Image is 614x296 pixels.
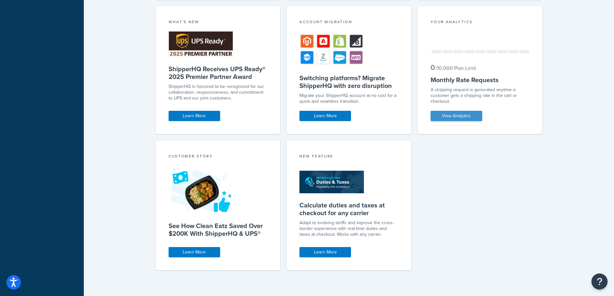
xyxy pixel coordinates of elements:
p: Adapt to evolving tariffs and improve the cross-border experience with real-time duties and taxes... [299,220,398,237]
div: Customer Story [169,153,268,161]
span: 0 [431,62,435,73]
div: New Feature [299,153,398,161]
div: A shipping request is generated anytime a customer gets a shipping rate in the cart or checkout. [431,87,530,104]
a: Learn More [299,111,351,121]
h5: Calculate duties and taxes at checkout for any carrier [299,201,398,217]
a: Learn More [169,247,220,257]
div: Your Analytics [431,19,530,26]
h5: Monthly Rate Requests [431,76,530,84]
h5: See How Clean Eatz Saved Over $200K With ShipperHQ & UPS® [169,222,268,237]
p: ShipperHQ is honored to be recognized for our collaboration, responsiveness, and commitment to UP... [169,84,268,101]
div: Account Migration [299,19,398,26]
h5: Switching platforms? Migrate ShipperHQ with zero disruption [299,74,398,90]
h5: ShipperHQ Receives UPS Ready® 2025 Premier Partner Award [169,65,268,81]
a: Learn More [299,247,351,257]
small: / 10,000 Plan Limit [435,64,476,72]
button: Open Resource Center [591,273,608,290]
a: View Analytics [431,111,482,121]
div: Migrate your ShipperHQ account at no cost for a quick and seamless transition. [299,93,398,104]
a: Learn More [169,111,220,121]
div: What's New [169,19,268,26]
